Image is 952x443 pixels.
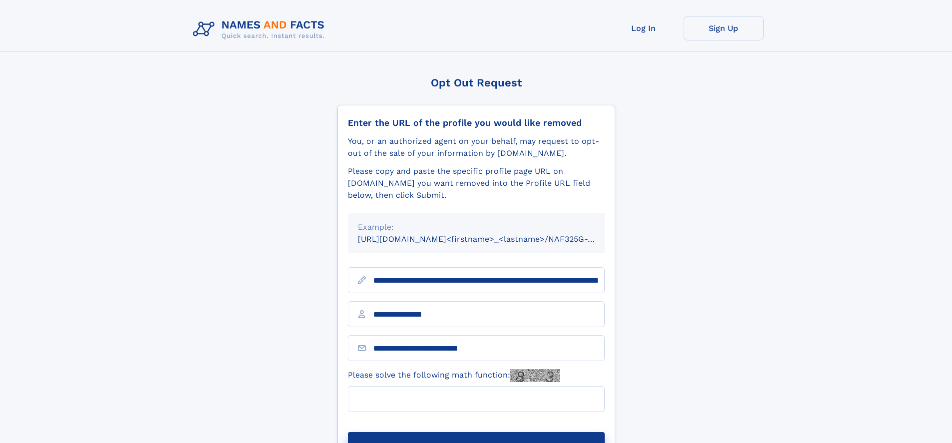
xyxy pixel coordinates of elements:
div: Enter the URL of the profile you would like removed [348,117,605,128]
div: Example: [358,221,595,233]
div: Opt Out Request [337,76,615,89]
label: Please solve the following math function: [348,369,560,382]
a: Log In [604,16,684,40]
a: Sign Up [684,16,764,40]
small: [URL][DOMAIN_NAME]<firstname>_<lastname>/NAF325G-xxxxxxxx [358,234,624,244]
img: Logo Names and Facts [189,16,333,43]
div: Please copy and paste the specific profile page URL on [DOMAIN_NAME] you want removed into the Pr... [348,165,605,201]
div: You, or an authorized agent on your behalf, may request to opt-out of the sale of your informatio... [348,135,605,159]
